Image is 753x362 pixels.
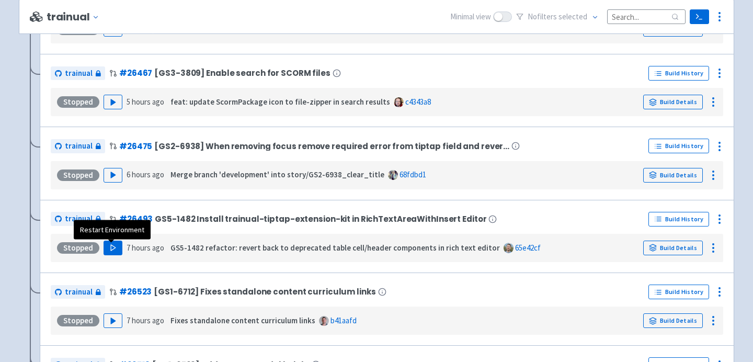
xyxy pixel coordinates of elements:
a: 68fdbd1 [400,169,426,179]
span: selected [558,12,587,21]
span: [GS2-6938] When removing focus remove required error from tiptap field and rever… [154,142,509,151]
strong: feat: update ScormPackage icon to file-zipper in search results [170,97,390,107]
div: Stopped [57,315,99,326]
a: trainual [51,285,105,299]
span: trainual [65,140,93,152]
a: Build History [648,139,709,153]
a: Build History [648,285,709,299]
a: 65e42cf [515,243,541,253]
a: trainual [51,66,105,81]
a: b41aafd [330,315,357,325]
div: Stopped [57,169,99,181]
input: Search... [607,9,686,24]
span: trainual [65,213,93,225]
a: #26475 [119,141,152,152]
button: Play [104,313,122,328]
time: 7 hours ago [127,243,164,253]
span: trainual [65,67,93,80]
a: Build Details [643,168,703,183]
div: Stopped [57,96,99,108]
strong: Merge branch 'development' into story/GS2-6938_clear_title [170,169,384,179]
span: [GS3-3809] Enable search for SCORM files [154,69,330,77]
a: trainual [51,212,105,226]
a: trainual [51,139,105,153]
a: Build History [648,212,709,227]
a: #26467 [119,67,152,78]
span: trainual [65,286,93,298]
time: 5 hours ago [127,97,164,107]
strong: GS5-1482 refactor: revert back to deprecated table cell/header components in rich text editor [170,243,500,253]
a: Build Details [643,241,703,255]
button: Play [104,95,122,109]
span: [GS1-6712] Fixes standalone content curriculum links [154,287,375,296]
a: #26523 [119,286,152,297]
a: Build History [648,66,709,81]
time: 7 hours ago [127,315,164,325]
strong: Fixes standalone content curriculum links [170,315,315,325]
button: trainual [47,11,104,23]
button: Play [104,168,122,183]
div: Stopped [57,242,99,254]
a: Build Details [643,95,703,109]
span: Minimal view [450,11,491,23]
a: Terminal [690,9,709,24]
span: No filter s [528,11,587,23]
time: 6 hours ago [127,169,164,179]
span: GS5-1482 Install trainual-tiptap-extension-kit in RichTextAreaWithInsert Editor [155,214,486,223]
a: c4343a8 [405,97,431,107]
button: Play [104,241,122,255]
a: Build Details [643,313,703,328]
a: #26493 [119,213,153,224]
